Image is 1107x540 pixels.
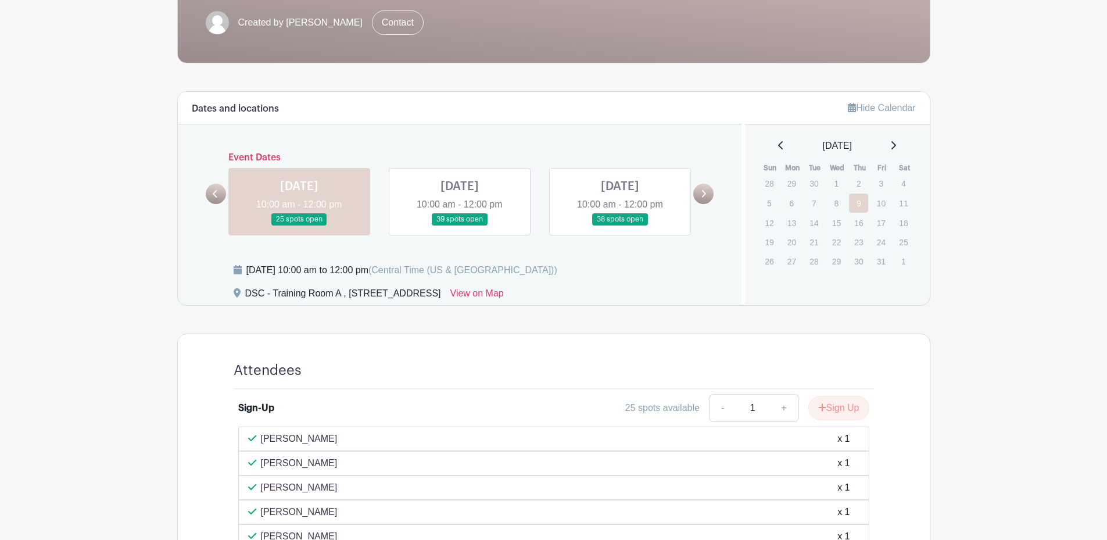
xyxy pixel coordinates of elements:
[804,174,823,192] p: 30
[894,194,913,212] p: 11
[804,194,823,212] p: 7
[760,214,779,232] p: 12
[782,162,804,174] th: Mon
[837,505,850,519] div: x 1
[804,233,823,251] p: 21
[760,233,779,251] p: 19
[450,287,504,305] a: View on Map
[782,252,801,270] p: 27
[827,174,846,192] p: 1
[368,265,557,275] span: (Central Time (US & [GEOGRAPHIC_DATA]))
[827,252,846,270] p: 29
[782,174,801,192] p: 29
[782,194,801,212] p: 6
[234,362,302,379] h4: Attendees
[261,456,338,470] p: [PERSON_NAME]
[894,174,913,192] p: 4
[206,11,229,34] img: default-ce2991bfa6775e67f084385cd625a349d9dcbb7a52a09fb2fda1e96e2d18dcdb.png
[837,456,850,470] div: x 1
[238,401,274,415] div: Sign-Up
[804,162,826,174] th: Tue
[893,162,916,174] th: Sat
[372,10,424,35] a: Contact
[848,162,871,174] th: Thu
[827,194,846,212] p: 8
[872,233,891,251] p: 24
[760,174,779,192] p: 28
[837,432,850,446] div: x 1
[760,194,779,212] p: 5
[759,162,782,174] th: Sun
[849,194,868,213] a: 9
[849,233,868,251] p: 23
[709,394,736,422] a: -
[837,481,850,495] div: x 1
[625,401,700,415] div: 25 spots available
[261,432,338,446] p: [PERSON_NAME]
[871,162,894,174] th: Fri
[872,194,891,212] p: 10
[849,214,868,232] p: 16
[827,214,846,232] p: 15
[245,287,441,305] div: DSC - Training Room A , [STREET_ADDRESS]
[872,252,891,270] p: 31
[823,139,852,153] span: [DATE]
[826,162,849,174] th: Wed
[849,174,868,192] p: 2
[894,252,913,270] p: 1
[827,233,846,251] p: 22
[894,214,913,232] p: 18
[872,174,891,192] p: 3
[192,103,279,115] h6: Dates and locations
[769,394,798,422] a: +
[760,252,779,270] p: 26
[782,233,801,251] p: 20
[261,505,338,519] p: [PERSON_NAME]
[226,152,694,163] h6: Event Dates
[238,16,363,30] span: Created by [PERSON_NAME]
[804,214,823,232] p: 14
[848,103,915,113] a: Hide Calendar
[849,252,868,270] p: 30
[808,396,869,420] button: Sign Up
[804,252,823,270] p: 28
[246,263,557,277] div: [DATE] 10:00 am to 12:00 pm
[782,214,801,232] p: 13
[872,214,891,232] p: 17
[894,233,913,251] p: 25
[261,481,338,495] p: [PERSON_NAME]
